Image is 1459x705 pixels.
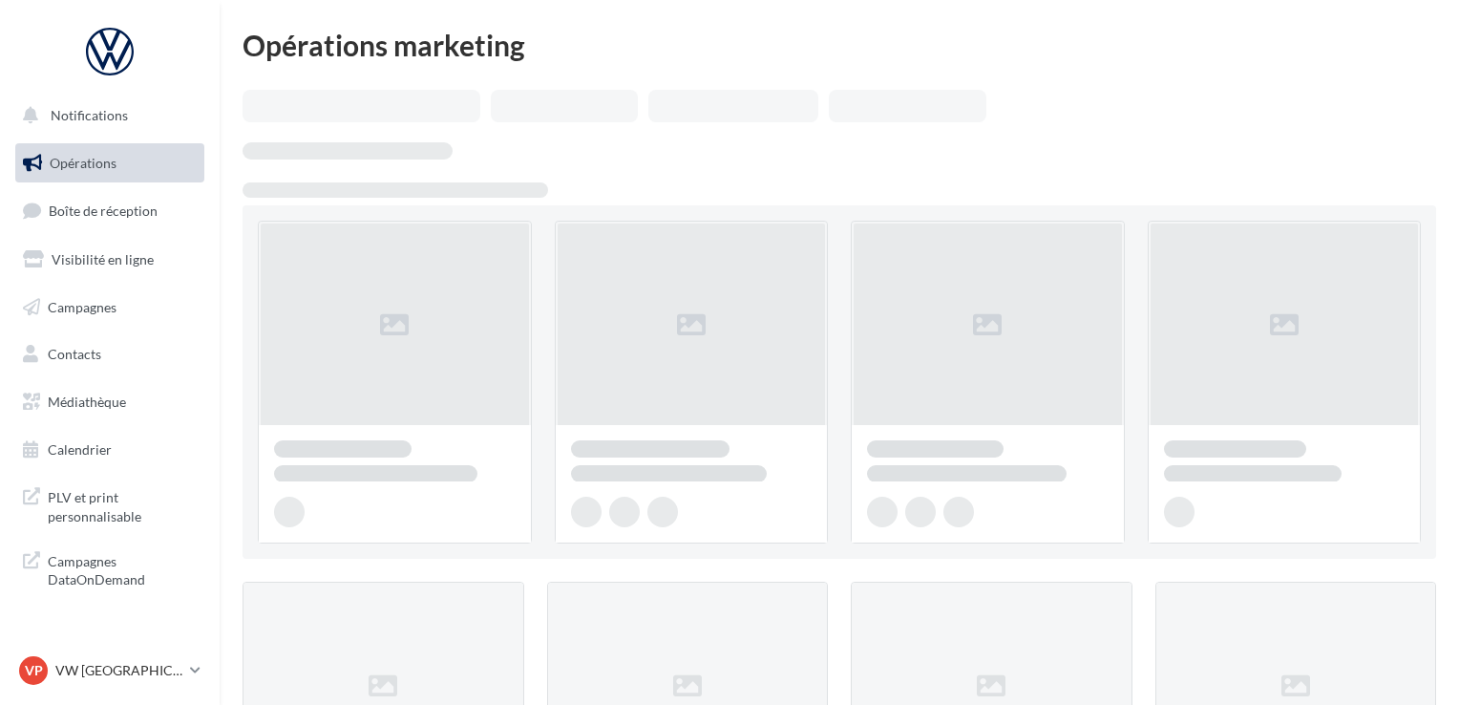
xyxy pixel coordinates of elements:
span: Boîte de réception [49,203,158,219]
span: Visibilité en ligne [52,251,154,267]
a: Campagnes [11,288,208,328]
a: Visibilité en ligne [11,240,208,280]
span: Notifications [51,107,128,123]
p: VW [GEOGRAPHIC_DATA] 20 [55,661,182,680]
span: Médiathèque [48,394,126,410]
span: VP [25,661,43,680]
a: Boîte de réception [11,190,208,231]
button: Notifications [11,96,201,136]
div: Opérations marketing [243,31,1436,59]
span: Opérations [50,155,116,171]
a: Contacts [11,334,208,374]
span: Contacts [48,346,101,362]
a: Opérations [11,143,208,183]
a: Médiathèque [11,382,208,422]
span: Calendrier [48,441,112,458]
a: Campagnes DataOnDemand [11,541,208,597]
a: VP VW [GEOGRAPHIC_DATA] 20 [15,652,204,689]
a: Calendrier [11,430,208,470]
a: PLV et print personnalisable [11,477,208,533]
span: Campagnes DataOnDemand [48,548,197,589]
span: PLV et print personnalisable [48,484,197,525]
span: Campagnes [48,298,116,314]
